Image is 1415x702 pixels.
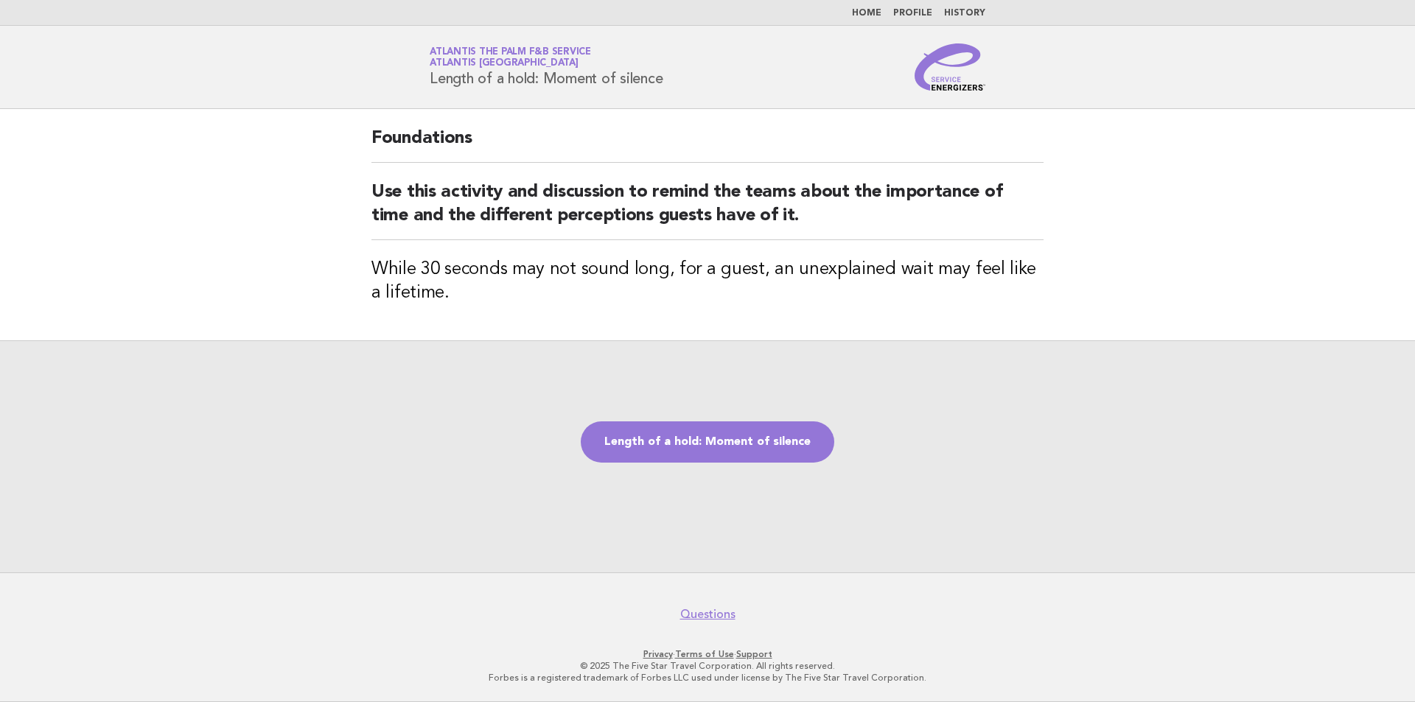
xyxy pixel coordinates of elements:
h3: While 30 seconds may not sound long, for a guest, an unexplained wait may feel like a lifetime. [371,258,1044,305]
h2: Foundations [371,127,1044,163]
img: Service Energizers [915,43,985,91]
p: · · [256,648,1159,660]
p: © 2025 The Five Star Travel Corporation. All rights reserved. [256,660,1159,672]
a: Length of a hold: Moment of silence [581,421,834,463]
h1: Length of a hold: Moment of silence [430,48,663,86]
a: Support [736,649,772,659]
span: Atlantis [GEOGRAPHIC_DATA] [430,59,579,69]
a: Terms of Use [675,649,734,659]
a: Privacy [643,649,673,659]
a: Atlantis the Palm F&B ServiceAtlantis [GEOGRAPHIC_DATA] [430,47,591,68]
a: Profile [893,9,932,18]
a: Questions [680,607,736,622]
h2: Use this activity and discussion to remind the teams about the importance of time and the differe... [371,180,1044,240]
a: Home [852,9,881,18]
p: Forbes is a registered trademark of Forbes LLC used under license by The Five Star Travel Corpora... [256,672,1159,684]
a: History [944,9,985,18]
